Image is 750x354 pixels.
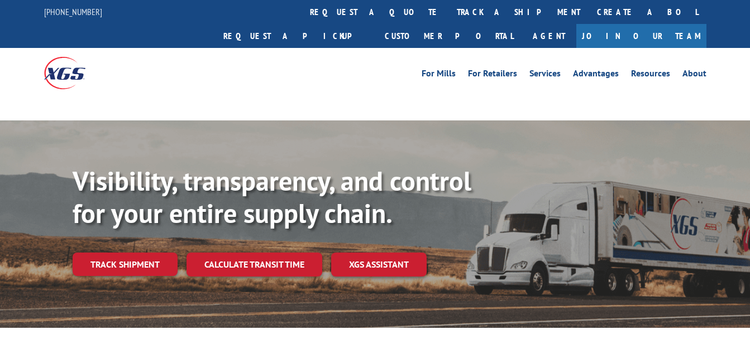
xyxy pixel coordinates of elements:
[682,69,706,81] a: About
[376,24,522,48] a: Customer Portal
[631,69,670,81] a: Resources
[44,6,102,17] a: [PHONE_NUMBER]
[573,69,619,81] a: Advantages
[522,24,576,48] a: Agent
[422,69,456,81] a: For Mills
[529,69,561,81] a: Services
[73,163,471,230] b: Visibility, transparency, and control for your entire supply chain.
[215,24,376,48] a: Request a pickup
[73,253,178,276] a: Track shipment
[468,69,517,81] a: For Retailers
[331,253,427,277] a: XGS ASSISTANT
[576,24,706,48] a: Join Our Team
[187,253,322,277] a: Calculate transit time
